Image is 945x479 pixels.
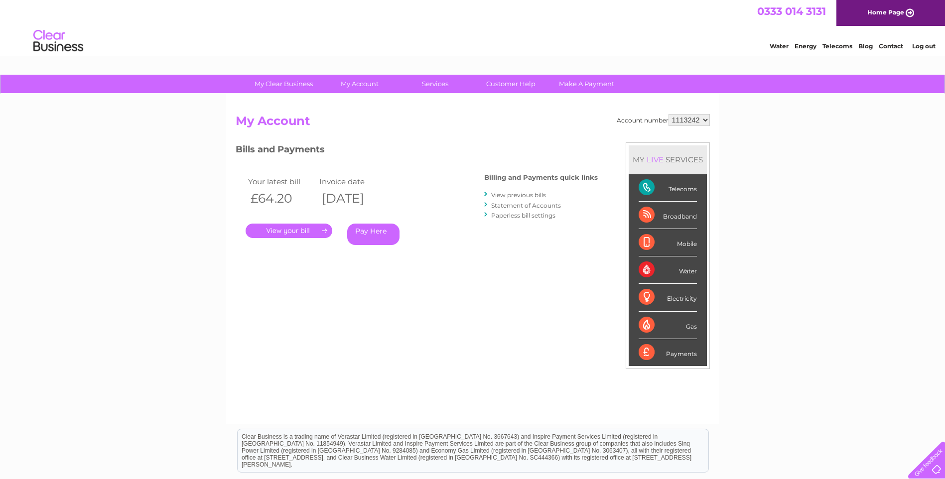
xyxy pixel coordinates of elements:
[238,5,708,48] div: Clear Business is a trading name of Verastar Limited (registered in [GEOGRAPHIC_DATA] No. 3667643...
[629,145,707,174] div: MY SERVICES
[545,75,628,93] a: Make A Payment
[491,212,555,219] a: Paperless bill settings
[770,42,789,50] a: Water
[639,284,697,311] div: Electricity
[317,175,389,188] td: Invoice date
[318,75,401,93] a: My Account
[491,191,546,199] a: View previous bills
[617,114,710,126] div: Account number
[795,42,816,50] a: Energy
[317,188,389,209] th: [DATE]
[639,202,697,229] div: Broadband
[822,42,852,50] a: Telecoms
[236,114,710,133] h2: My Account
[470,75,552,93] a: Customer Help
[757,5,826,17] a: 0333 014 3131
[639,229,697,256] div: Mobile
[33,26,84,56] img: logo.png
[236,142,598,160] h3: Bills and Payments
[639,339,697,366] div: Payments
[347,224,400,245] a: Pay Here
[912,42,936,50] a: Log out
[246,175,317,188] td: Your latest bill
[858,42,873,50] a: Blog
[484,174,598,181] h4: Billing and Payments quick links
[639,256,697,284] div: Water
[639,174,697,202] div: Telecoms
[394,75,476,93] a: Services
[645,155,666,164] div: LIVE
[879,42,903,50] a: Contact
[246,224,332,238] a: .
[639,312,697,339] div: Gas
[246,188,317,209] th: £64.20
[491,202,561,209] a: Statement of Accounts
[243,75,325,93] a: My Clear Business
